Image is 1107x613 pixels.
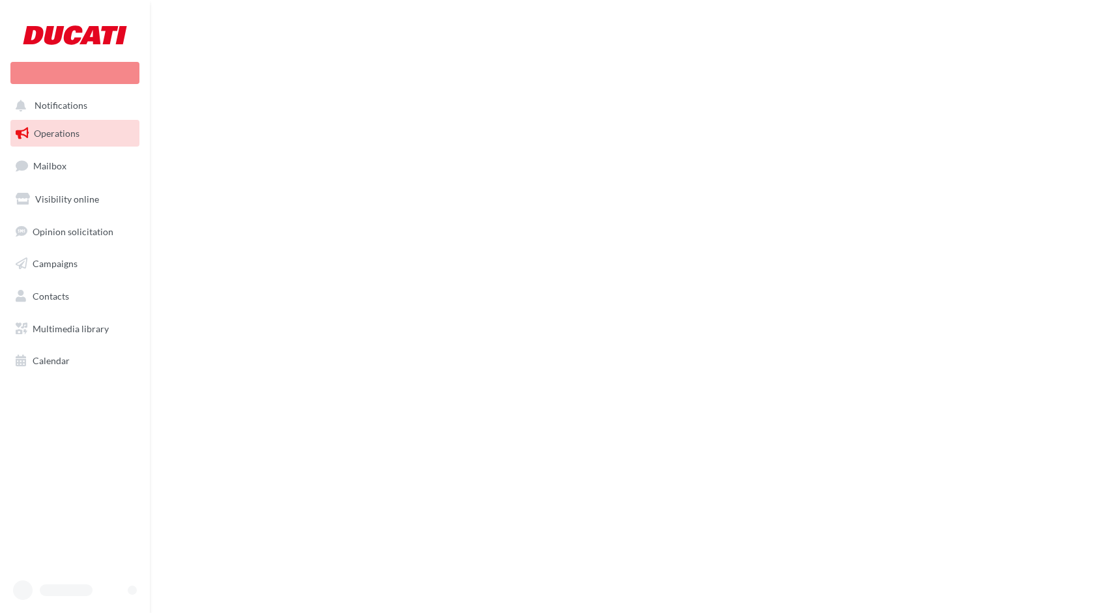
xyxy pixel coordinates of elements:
a: Visibility online [8,186,142,213]
span: Opinion solicitation [33,225,113,236]
a: Opinion solicitation [8,218,142,246]
span: Visibility online [35,193,99,205]
a: Calendar [8,347,142,375]
span: Mailbox [33,160,66,171]
span: Campaigns [33,258,78,269]
span: Multimedia library [33,323,109,334]
span: Operations [34,128,79,139]
span: Calendar [33,355,70,366]
a: Contacts [8,283,142,310]
a: Multimedia library [8,315,142,343]
a: Mailbox [8,152,142,180]
a: Operations [8,120,142,147]
div: New campaign [10,62,139,84]
a: Campaigns [8,250,142,278]
span: Notifications [35,100,87,111]
span: Contacts [33,291,69,302]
